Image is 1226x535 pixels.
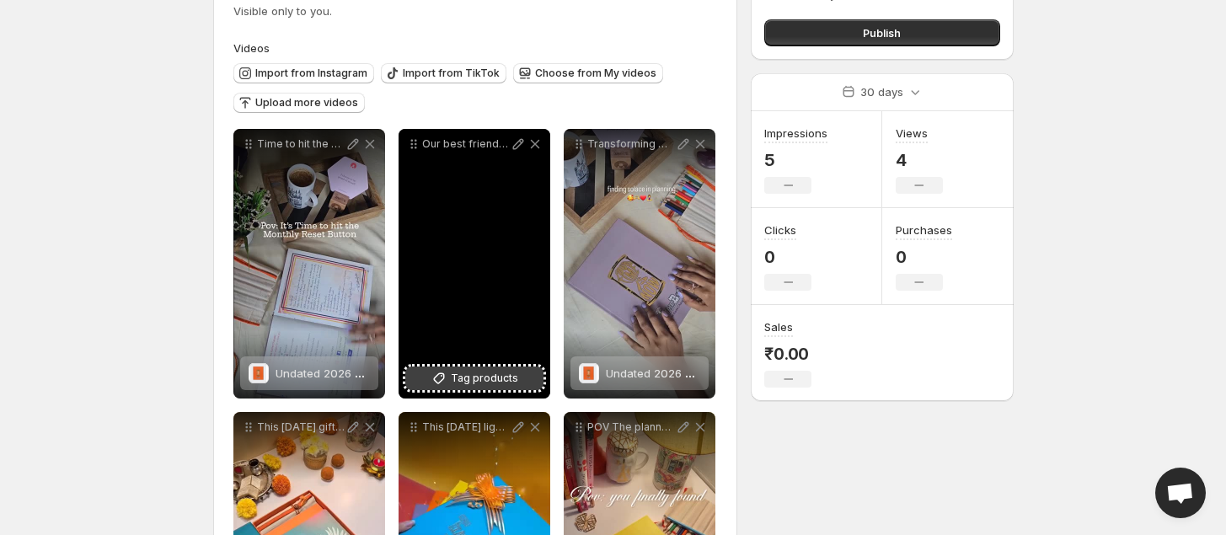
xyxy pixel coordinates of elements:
[535,67,656,80] span: Choose from My videos
[399,129,550,399] div: Our best friends always have our best interests at heart Tag your bestfriend and let them know ho...
[422,420,510,434] p: This [DATE] light up your loved ones lives with the Game Changer Planner A perfect blend of produ...
[764,222,796,238] h3: Clicks
[233,129,385,399] div: Time to hit the monthly reset button Its the beginning of a new month and we are all set to begin...
[257,420,345,434] p: This [DATE] gift the Game Changer Planner the perfect blend of productivity and self-care Show yo...
[764,344,811,364] p: ₹0.00
[764,19,999,46] button: Publish
[860,83,903,100] p: 30 days
[233,4,332,18] span: Visible only to you.
[381,63,506,83] button: Import from TikTok
[764,247,811,267] p: 0
[405,366,543,390] button: Tag products
[863,24,901,41] span: Publish
[422,137,510,151] p: Our best friends always have our best interests at heart Tag your bestfriend and let them know ho...
[896,150,943,170] p: 4
[255,67,367,80] span: Import from Instagram
[764,318,793,335] h3: Sales
[896,125,928,142] h3: Views
[1155,468,1206,518] div: Open chat
[564,129,715,399] div: Transforming my mood tracker into a canvas of self-expression Each color tells a part of my story...
[276,366,476,380] span: Undated 2026 GameChanger Planner
[587,420,675,434] p: POV The planner that actually keeps up with your life Not the other way around Because planning i...
[764,125,827,142] h3: Impressions
[403,67,500,80] span: Import from TikTok
[896,222,952,238] h3: Purchases
[896,247,952,267] p: 0
[587,137,675,151] p: Transforming my mood tracker into a canvas of self-expression Each color tells a part of my story...
[257,137,345,151] p: Time to hit the monthly reset button Its the beginning of a new month and we are all set to begin...
[606,366,806,380] span: Undated 2026 GameChanger Planner
[451,370,518,387] span: Tag products
[233,63,374,83] button: Import from Instagram
[233,93,365,113] button: Upload more videos
[255,96,358,110] span: Upload more videos
[233,41,270,55] span: Videos
[513,63,663,83] button: Choose from My videos
[764,150,827,170] p: 5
